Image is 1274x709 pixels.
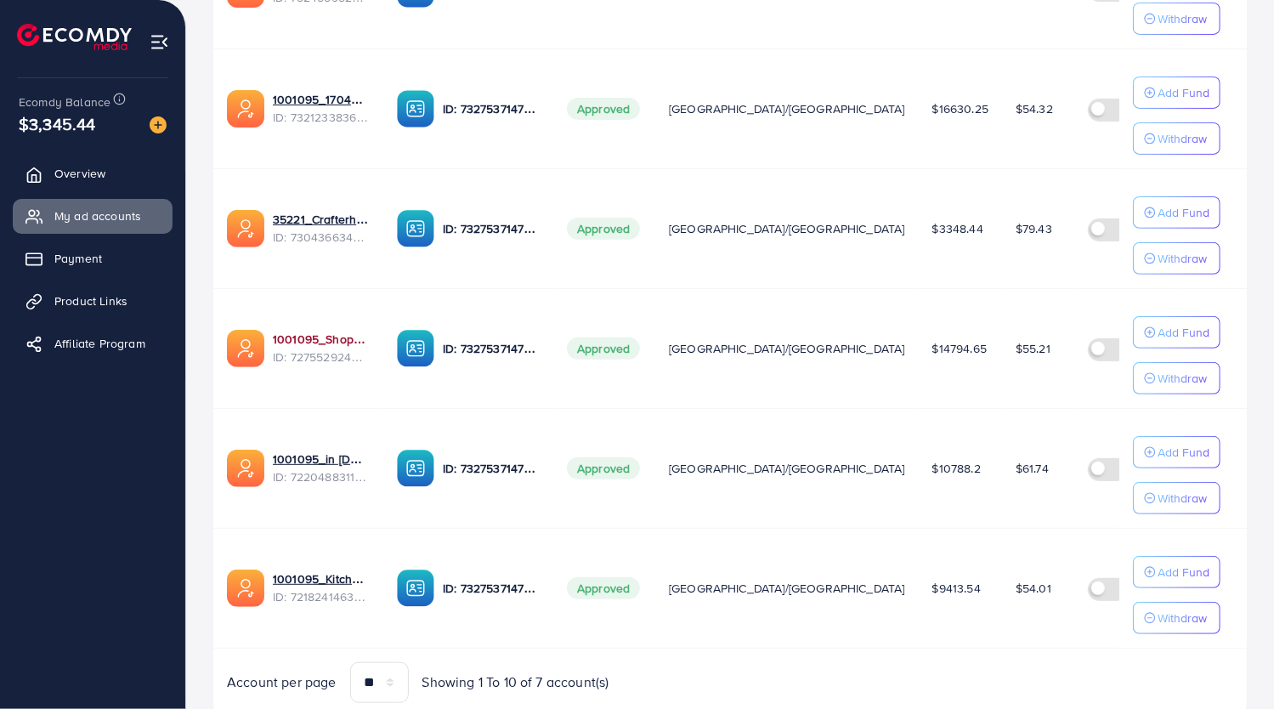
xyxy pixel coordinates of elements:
div: <span class='underline'>35221_Crafterhide ad_1700680330947</span></br>7304366343393296385 [273,211,370,246]
button: Add Fund [1133,77,1220,109]
p: Add Fund [1158,322,1209,343]
a: 1001095_Kitchenlyst_1680641549988 [273,570,370,587]
img: ic-ads-acc.e4c84228.svg [227,450,264,487]
span: Approved [567,457,640,479]
a: 35221_Crafterhide ad_1700680330947 [273,211,370,228]
span: ID: 7321233836078252033 [273,109,370,126]
img: ic-ba-acc.ded83a64.svg [397,210,434,247]
a: 1001095_1704607619722 [273,91,370,108]
img: ic-ads-acc.e4c84228.svg [227,570,264,607]
a: 1001095_in [DOMAIN_NAME]_1681150971525 [273,451,370,468]
iframe: Chat [1202,632,1261,696]
div: <span class='underline'>1001095_Shopping Center</span></br>7275529244510306305 [273,331,370,366]
img: ic-ba-acc.ded83a64.svg [397,570,434,607]
span: $3348.44 [932,220,983,237]
button: Withdraw [1133,122,1220,155]
img: ic-ads-acc.e4c84228.svg [227,330,264,367]
img: menu [150,32,169,52]
span: Approved [567,98,640,120]
span: Showing 1 To 10 of 7 account(s) [422,672,609,692]
span: $16630.25 [932,100,988,117]
span: [GEOGRAPHIC_DATA]/[GEOGRAPHIC_DATA] [669,340,905,357]
span: [GEOGRAPHIC_DATA]/[GEOGRAPHIC_DATA] [669,580,905,597]
button: Add Fund [1133,196,1220,229]
img: ic-ads-acc.e4c84228.svg [227,210,264,247]
a: Overview [13,156,173,190]
button: Add Fund [1133,436,1220,468]
p: Add Fund [1158,202,1209,223]
span: Overview [54,165,105,182]
span: Approved [567,337,640,360]
span: Approved [567,577,640,599]
p: ID: 7327537147282571265 [443,458,540,479]
img: image [150,116,167,133]
span: $14794.65 [932,340,987,357]
p: ID: 7327537147282571265 [443,99,540,119]
div: <span class='underline'>1001095_Kitchenlyst_1680641549988</span></br>7218241463522476034 [273,570,370,605]
span: $61.74 [1016,460,1049,477]
a: Product Links [13,284,173,318]
div: <span class='underline'>1001095_in vogue.pk_1681150971525</span></br>7220488311670947841 [273,451,370,485]
span: Product Links [54,292,127,309]
img: ic-ba-acc.ded83a64.svg [397,90,434,128]
span: $54.32 [1016,100,1053,117]
span: ID: 7304366343393296385 [273,229,370,246]
span: $54.01 [1016,580,1051,597]
button: Withdraw [1133,362,1220,394]
p: Withdraw [1158,9,1207,29]
span: ID: 7275529244510306305 [273,349,370,366]
span: Account per page [227,672,337,692]
button: Withdraw [1133,3,1220,35]
img: ic-ads-acc.e4c84228.svg [227,90,264,128]
span: Payment [54,250,102,267]
p: ID: 7327537147282571265 [443,578,540,598]
p: Withdraw [1158,128,1207,149]
p: Withdraw [1158,248,1207,269]
a: Payment [13,241,173,275]
a: 1001095_Shopping Center [273,331,370,348]
a: Affiliate Program [13,326,173,360]
span: $55.21 [1016,340,1050,357]
button: Withdraw [1133,482,1220,514]
span: Approved [567,218,640,240]
p: Add Fund [1158,442,1209,462]
img: ic-ba-acc.ded83a64.svg [397,450,434,487]
span: $79.43 [1016,220,1052,237]
span: ID: 7218241463522476034 [273,588,370,605]
p: Add Fund [1158,562,1209,582]
p: Withdraw [1158,488,1207,508]
span: [GEOGRAPHIC_DATA]/[GEOGRAPHIC_DATA] [669,220,905,237]
span: [GEOGRAPHIC_DATA]/[GEOGRAPHIC_DATA] [669,460,905,477]
p: ID: 7327537147282571265 [443,218,540,239]
button: Add Fund [1133,316,1220,349]
img: ic-ba-acc.ded83a64.svg [397,330,434,367]
p: Withdraw [1158,368,1207,389]
span: $9413.54 [932,580,981,597]
span: $3,345.44 [19,111,95,136]
span: $10788.2 [932,460,981,477]
p: Withdraw [1158,608,1207,628]
span: ID: 7220488311670947841 [273,468,370,485]
span: Ecomdy Balance [19,94,110,111]
a: My ad accounts [13,199,173,233]
span: [GEOGRAPHIC_DATA]/[GEOGRAPHIC_DATA] [669,100,905,117]
p: Add Fund [1158,82,1209,103]
span: My ad accounts [54,207,141,224]
div: <span class='underline'>1001095_1704607619722</span></br>7321233836078252033 [273,91,370,126]
p: ID: 7327537147282571265 [443,338,540,359]
img: logo [17,24,132,50]
span: Affiliate Program [54,335,145,352]
button: Withdraw [1133,602,1220,634]
button: Add Fund [1133,556,1220,588]
button: Withdraw [1133,242,1220,275]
